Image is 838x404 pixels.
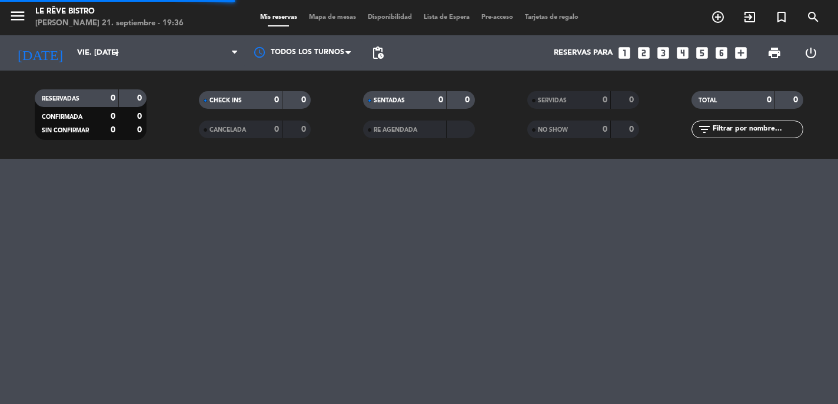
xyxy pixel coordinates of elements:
[656,45,671,61] i: looks_3
[209,127,246,133] span: CANCELADA
[538,127,568,133] span: NO SHOW
[374,98,405,103] span: SENTADAS
[554,48,613,58] span: Reservas para
[418,14,475,21] span: Lista de Espera
[137,112,144,121] strong: 0
[697,122,711,136] i: filter_list
[362,14,418,21] span: Disponibilidad
[714,45,729,61] i: looks_6
[767,96,772,104] strong: 0
[675,45,690,61] i: looks_4
[603,96,607,104] strong: 0
[793,35,829,71] div: LOG OUT
[35,18,184,29] div: [PERSON_NAME] 21. septiembre - 19:36
[109,46,124,60] i: arrow_drop_down
[42,96,79,102] span: RESERVADAS
[35,6,184,18] div: Le Rêve Bistro
[9,7,26,25] i: menu
[137,126,144,134] strong: 0
[42,128,89,133] span: SIN CONFIRMAR
[711,10,725,24] i: add_circle_outline
[767,46,782,60] span: print
[301,125,308,133] strong: 0
[774,10,789,24] i: turned_in_not
[629,125,636,133] strong: 0
[603,125,607,133] strong: 0
[374,127,417,133] span: RE AGENDADA
[274,96,279,104] strong: 0
[274,125,279,133] strong: 0
[699,98,717,103] span: TOTAL
[804,46,818,60] i: power_settings_new
[743,10,757,24] i: exit_to_app
[793,96,800,104] strong: 0
[209,98,242,103] span: CHECK INS
[137,94,144,102] strong: 0
[694,45,710,61] i: looks_5
[465,96,472,104] strong: 0
[111,94,115,102] strong: 0
[371,46,385,60] span: pending_actions
[111,126,115,134] strong: 0
[538,98,567,103] span: SERVIDAS
[9,40,71,66] i: [DATE]
[733,45,749,61] i: add_box
[617,45,632,61] i: looks_one
[438,96,443,104] strong: 0
[475,14,519,21] span: Pre-acceso
[254,14,303,21] span: Mis reservas
[711,123,803,136] input: Filtrar por nombre...
[9,7,26,29] button: menu
[303,14,362,21] span: Mapa de mesas
[636,45,651,61] i: looks_two
[806,10,820,24] i: search
[42,114,82,120] span: CONFIRMADA
[111,112,115,121] strong: 0
[629,96,636,104] strong: 0
[519,14,584,21] span: Tarjetas de regalo
[301,96,308,104] strong: 0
